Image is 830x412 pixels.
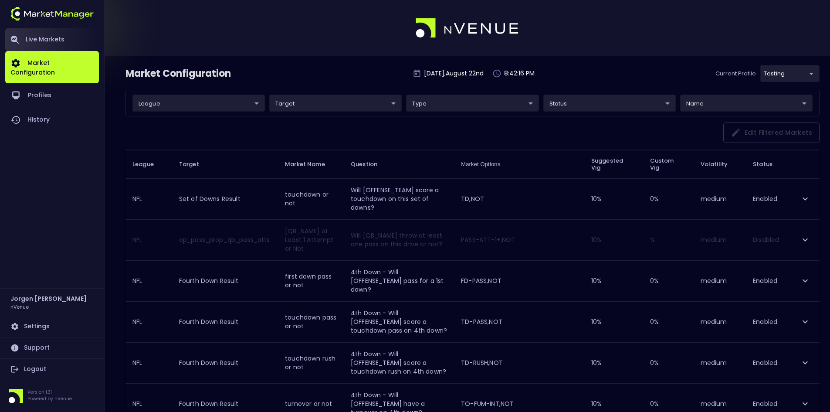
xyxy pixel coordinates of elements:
[172,301,278,342] td: Fourth Down Result
[5,51,99,83] a: Market Configuration
[179,160,210,168] span: Target
[132,160,165,168] span: League
[753,317,777,326] span: Enabled
[278,260,344,301] td: first down pass or not
[344,342,454,383] td: 4th Down - Will [OFFENSE_TEAM] score a touchdown rush on 4th down?
[694,342,746,383] td: medium
[344,178,454,219] td: Will [OFFENSE_TEAM] score a touchdown on this set of downs?
[10,303,29,310] h3: nVenue
[694,219,746,260] td: medium
[504,69,535,78] p: 8:42:16 PM
[10,7,94,20] img: logo
[454,150,584,178] th: Market Options
[172,178,278,219] td: Set of Downs Result
[5,108,99,132] a: History
[5,83,99,108] a: Profiles
[454,260,584,301] td: FD-PASS,NOT
[680,95,813,112] div: league
[798,191,813,206] button: expand row
[172,260,278,301] td: Fourth Down Result
[5,28,99,51] a: Live Markets
[351,160,389,168] span: Question
[584,219,643,260] td: 10 %
[454,178,584,219] td: TD,NOT
[798,232,813,247] button: expand row
[798,355,813,370] button: expand row
[125,301,172,342] th: NFL
[344,219,454,260] td: Will [QB_NAME] throw at least one pass on this drive or not?
[269,95,402,112] div: league
[643,219,694,260] td: %
[454,342,584,383] td: TD-RUSH,NOT
[5,389,99,403] div: Version 1.31Powered by nVenue
[285,160,336,168] span: Market Name
[125,342,172,383] th: NFL
[27,389,72,395] p: Version 1.31
[760,65,820,82] div: league
[424,69,484,78] p: [DATE] , August 22 nd
[278,219,344,260] td: [QB_NAME] At Least 1 Attempt or Not
[584,342,643,383] td: 10 %
[753,358,777,367] span: Enabled
[701,160,739,168] span: Volatility
[591,157,636,171] span: Suggested Vig
[132,95,265,112] div: league
[584,260,643,301] td: 10 %
[454,301,584,342] td: TD-PASS,NOT
[643,342,694,383] td: 0 %
[643,301,694,342] td: 0 %
[715,69,756,78] p: Current Profile
[344,301,454,342] td: 4th Down - Will [OFFENSE_TEAM] score a touchdown pass on 4th down?
[125,67,232,81] div: Market Configuration
[454,219,584,260] td: PASS-ATT-1+,NOT
[10,294,87,303] h2: Jorgen [PERSON_NAME]
[172,342,278,383] td: Fourth Down Result
[5,337,99,358] a: Support
[753,235,779,244] span: Disabled
[798,273,813,288] button: expand row
[753,159,784,170] span: Status
[5,359,99,380] a: Logout
[643,260,694,301] td: 0 %
[584,301,643,342] td: 10 %
[584,178,643,219] td: 10 %
[753,159,772,170] span: Status
[543,95,676,112] div: league
[694,178,746,219] td: medium
[125,219,172,260] th: NFL
[125,260,172,301] th: NFL
[5,316,99,337] a: Settings
[643,178,694,219] td: 0 %
[278,301,344,342] td: touchdown pass or not
[753,194,777,203] span: Enabled
[27,395,72,402] p: Powered by nVenue
[406,95,539,112] div: league
[694,301,746,342] td: medium
[344,260,454,301] td: 4th Down - Will [OFFENSE_TEAM] pass for a 1st down?
[753,399,777,408] span: Enabled
[694,260,746,301] td: medium
[278,342,344,383] td: touchdown rush or not
[416,18,519,38] img: logo
[278,178,344,219] td: touchdown or not
[753,276,777,285] span: Enabled
[798,396,813,411] button: expand row
[172,219,278,260] td: op_poss_prop_qb_pass_atts
[125,178,172,219] th: NFL
[798,314,813,329] button: expand row
[650,157,687,171] span: Custom Vig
